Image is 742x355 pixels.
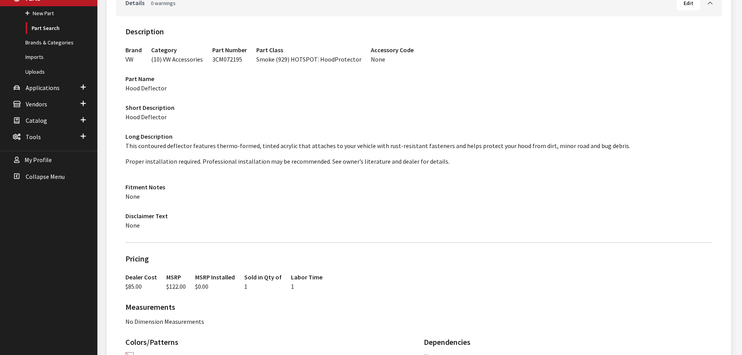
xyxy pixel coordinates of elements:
[291,272,323,282] h3: Labor Time
[125,221,140,229] span: None
[125,55,134,63] span: VW
[125,283,142,290] span: $85.00
[125,74,712,83] h3: Part Name
[151,45,203,55] h3: Category
[212,45,247,55] h3: Part Number
[371,55,385,63] span: None
[125,113,167,121] span: Hood Deflector
[26,173,65,180] span: Collapse Menu
[26,84,60,92] span: Applications
[125,253,712,265] h2: Pricing
[291,55,361,63] span: HOTSPOT: HoodProtector
[291,283,294,290] span: 1
[125,84,167,92] span: Hood Deflector
[195,283,208,290] span: $0.00
[125,103,712,112] h3: Short Description
[26,133,41,141] span: Tools
[212,55,242,63] span: 3CM072195
[26,100,47,108] span: Vendors
[371,45,414,55] h3: Accessory Code
[244,282,282,291] div: 1
[125,301,712,313] h2: Measurements
[125,182,712,192] h3: Fitment Notes
[125,45,142,55] h3: Brand
[166,272,186,282] h3: MSRP
[195,272,235,282] h3: MSRP Installed
[125,318,204,325] span: No Dimension Measurements
[125,141,712,150] p: This contoured deflector features thermo-formed, tinted acrylic that attaches to your vehicle wit...
[125,141,712,165] span: Proper installation required. Professional installation may be recommended. See owner’s literatur...
[125,336,414,348] h2: Colors/Patterns
[166,283,186,290] span: $122.00
[26,117,47,124] span: Catalog
[25,156,52,164] span: My Profile
[125,272,157,282] h3: Dealer Cost
[125,26,712,37] h2: Description
[151,55,203,63] span: (10) VW Accessories
[256,45,361,55] h3: Part Class
[244,272,282,282] h3: Sold in Qty of
[125,132,712,141] h3: Long Description
[424,336,713,348] h2: Dependencies
[125,211,712,221] h3: Disclaimer Text
[256,55,289,63] span: Smoke (929)
[125,193,140,200] span: None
